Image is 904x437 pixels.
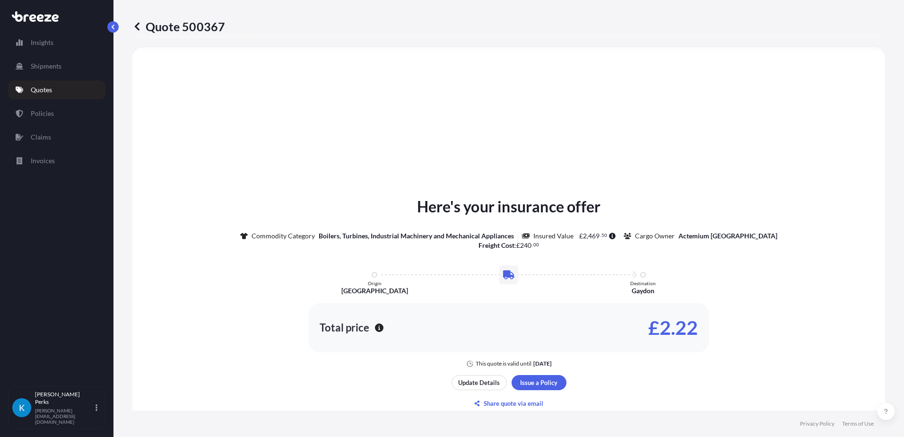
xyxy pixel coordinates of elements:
[842,420,874,428] a: Terms of Use
[8,33,105,52] a: Insights
[648,320,698,335] p: £2.22
[31,38,53,47] p: Insights
[31,109,54,118] p: Policies
[417,195,600,218] p: Here's your insurance offer
[31,132,51,142] p: Claims
[478,241,539,250] p: :
[31,85,52,95] p: Quotes
[484,399,543,408] p: Share quote via email
[533,360,552,367] p: [DATE]
[520,378,557,387] p: Issue a Policy
[8,80,105,99] a: Quotes
[520,242,531,249] span: 240
[579,233,583,239] span: £
[630,280,656,286] p: Destination
[478,241,514,249] b: Freight Cost
[458,378,500,387] p: Update Details
[35,391,94,406] p: [PERSON_NAME] Perks
[8,128,105,147] a: Claims
[252,231,315,241] p: Commodity Category
[341,286,408,296] p: [GEOGRAPHIC_DATA]
[452,396,566,411] button: Share quote via email
[8,104,105,123] a: Policies
[19,403,25,412] span: K
[532,243,533,246] span: .
[678,231,777,241] p: Actemium [GEOGRAPHIC_DATA]
[516,242,520,249] span: £
[635,231,675,241] p: Cargo Owner
[8,57,105,76] a: Shipments
[35,408,94,425] p: [PERSON_NAME][EMAIL_ADDRESS][DOMAIN_NAME]
[512,375,566,390] button: Issue a Policy
[583,233,587,239] span: 2
[600,234,601,237] span: .
[476,360,531,367] p: This quote is valid until
[319,231,514,241] p: Boilers, Turbines, Industrial Machinery and Mechanical Appliances
[368,280,382,286] p: Origin
[8,151,105,170] a: Invoices
[632,286,654,296] p: Gaydon
[452,375,507,390] button: Update Details
[320,323,369,332] p: Total price
[601,234,607,237] span: 50
[533,243,539,246] span: 00
[132,19,225,34] p: Quote 500367
[587,233,588,239] span: ,
[588,233,600,239] span: 469
[31,156,55,166] p: Invoices
[800,420,834,428] a: Privacy Policy
[533,231,574,241] p: Insured Value
[31,61,61,71] p: Shipments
